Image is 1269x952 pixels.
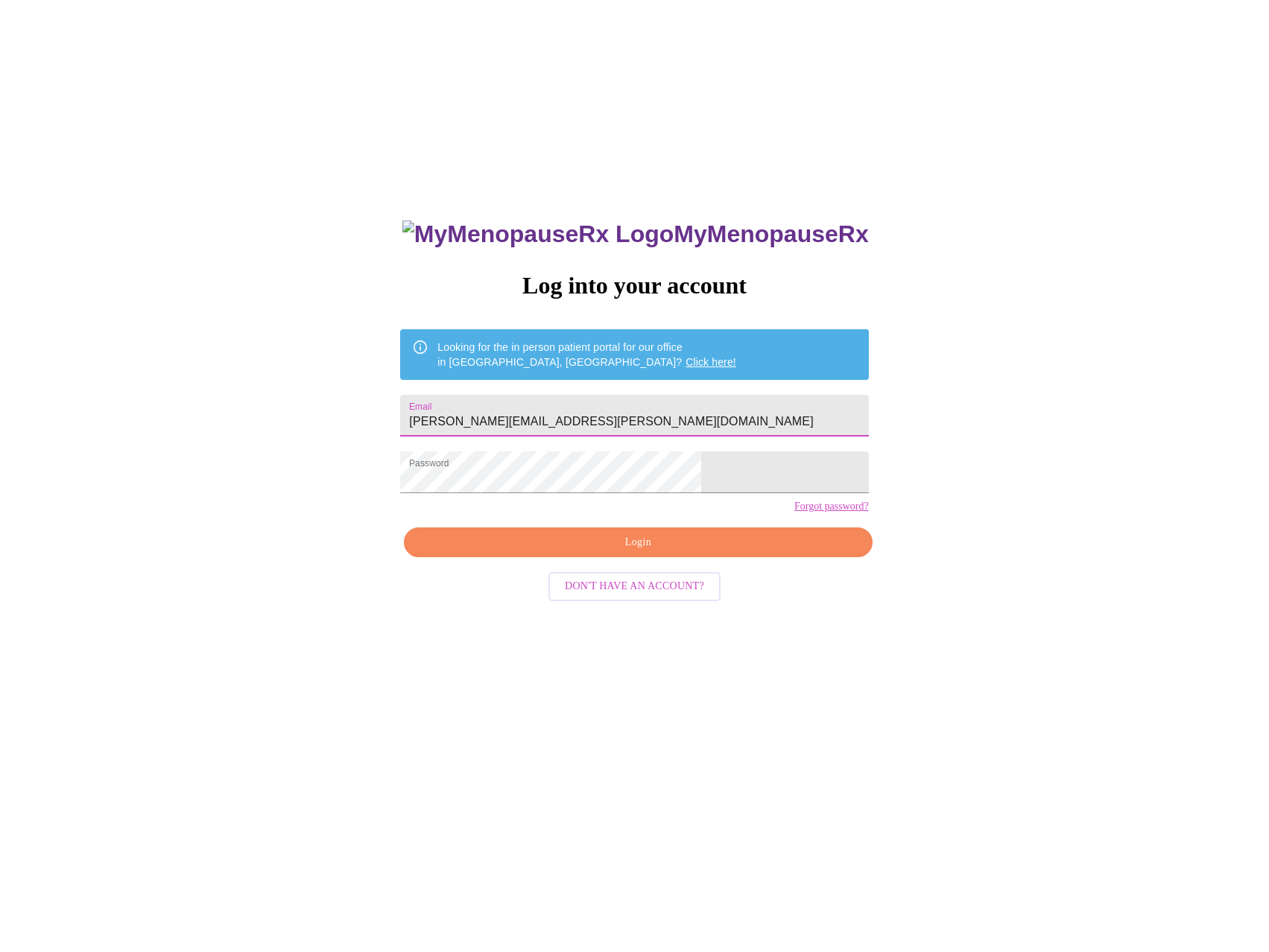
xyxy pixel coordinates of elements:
div: Looking for the in person patient portal for our office in [GEOGRAPHIC_DATA], [GEOGRAPHIC_DATA]? [437,334,736,375]
img: MyMenopauseRx Logo [402,220,674,248]
h3: Log into your account [400,272,868,299]
button: Login [404,527,872,558]
button: Don't have an account? [548,572,721,601]
h3: MyMenopauseRx [402,220,869,248]
a: Forgot password? [794,501,869,513]
span: Login [421,533,855,552]
span: Don't have an account? [565,577,704,596]
a: Click here! [686,356,736,368]
a: Don't have an account? [545,579,724,591]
